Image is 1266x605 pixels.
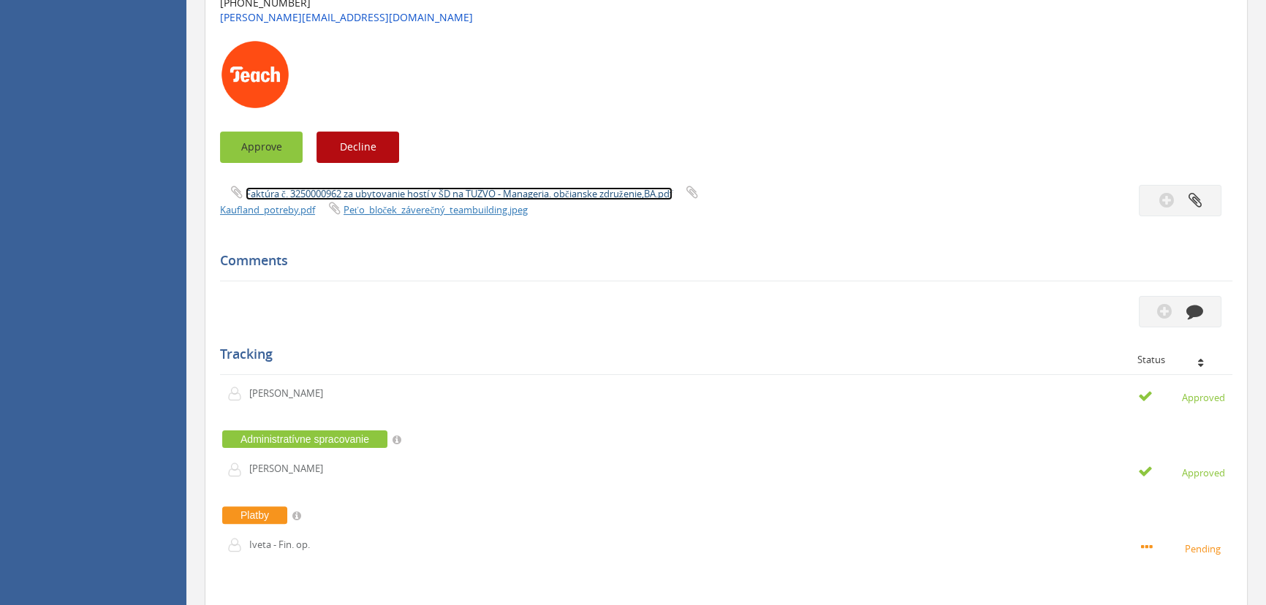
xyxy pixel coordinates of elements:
img: user-icon.png [227,387,249,401]
a: Kaufland_potreby.pdf [220,203,315,216]
small: Approved [1138,464,1225,480]
p: Iveta - Fin. op. [249,538,333,552]
a: Faktúra č. 3250000962 za ubytovanie hostí v ŠD na TUZVO - Manageria. občianske združenie,BA... [246,187,672,200]
small: Approved [1138,389,1225,405]
img: AIorK4xSa6t3Lh7MmhAzFFglIwwqhVIS900l1I_z8FnkFtdJm_FuW2-nIvdGWjvNSCHpIDgwwphNxII [220,39,290,110]
a: Peťo_bloček_záverečný_teambuilding.jpeg [344,203,528,216]
span: Administratívne spracovanie [222,430,387,448]
img: user-icon.png [227,463,249,477]
img: user-icon.png [227,538,249,552]
span: Platby [222,506,287,524]
small: Pending [1141,540,1225,556]
h5: Comments [220,254,1221,268]
div: Status [1137,354,1221,365]
p: [PERSON_NAME] [249,462,333,476]
button: Approve [220,132,303,163]
p: [PERSON_NAME] [249,387,333,400]
button: Decline [316,132,399,163]
h5: Tracking [220,347,1221,362]
a: [PERSON_NAME][EMAIL_ADDRESS][DOMAIN_NAME] [220,10,473,24]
